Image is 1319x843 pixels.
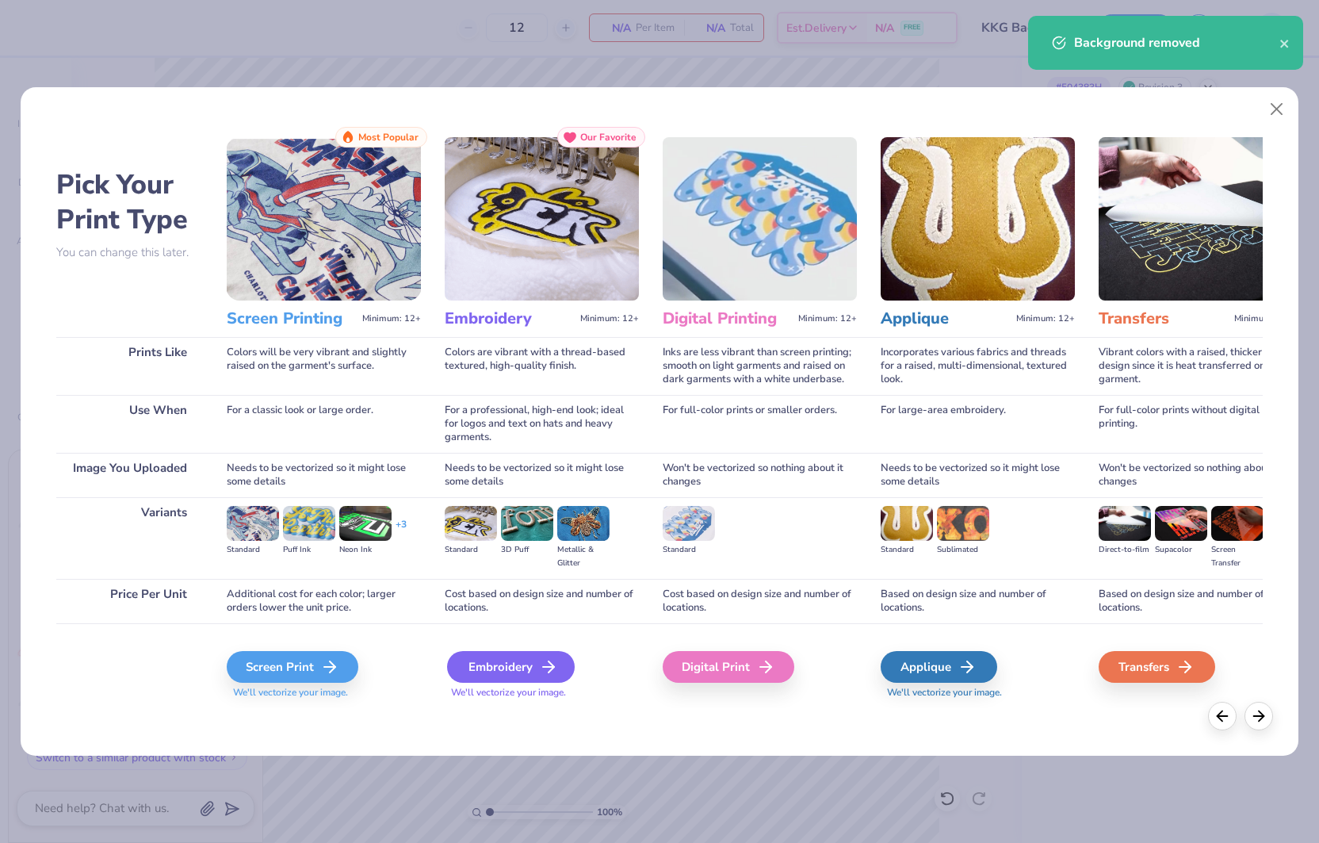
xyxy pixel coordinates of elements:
span: We'll vectorize your image. [881,686,1075,699]
div: Supacolor [1155,543,1207,557]
h2: Pick Your Print Type [56,167,203,237]
img: Supacolor [1155,506,1207,541]
button: close [1279,33,1290,52]
div: Cost based on design size and number of locations. [445,579,639,623]
div: Based on design size and number of locations. [881,579,1075,623]
img: Standard [663,506,715,541]
span: We'll vectorize your image. [445,686,639,699]
div: Standard [227,543,279,557]
span: Our Favorite [580,132,637,143]
p: You can change this later. [56,246,203,259]
span: Minimum: 12+ [580,313,639,324]
div: For full-color prints or smaller orders. [663,395,857,453]
div: For a professional, high-end look; ideal for logos and text on hats and heavy garments. [445,395,639,453]
div: Cost based on design size and number of locations. [663,579,857,623]
div: Background removed [1074,33,1279,52]
div: Use When [56,395,203,453]
div: Direct-to-film [1099,543,1151,557]
h3: Digital Printing [663,308,792,329]
img: Sublimated [937,506,989,541]
img: Standard [227,506,279,541]
div: Applique [881,651,997,683]
div: Embroidery [447,651,575,683]
div: Won't be vectorized so nothing about it changes [1099,453,1293,497]
span: Most Popular [358,132,419,143]
img: Standard [445,506,497,541]
div: Sublimated [937,543,989,557]
img: Digital Printing [663,137,857,301]
div: Screen Transfer [1211,543,1264,570]
img: Transfers [1099,137,1293,301]
div: Standard [881,543,933,557]
span: Minimum: 12+ [362,313,421,324]
img: Neon Ink [339,506,392,541]
div: Incorporates various fabrics and threads for a raised, multi-dimensional, textured look. [881,337,1075,395]
h3: Embroidery [445,308,574,329]
div: Prints Like [56,337,203,395]
h3: Applique [881,308,1010,329]
div: Needs to be vectorized so it might lose some details [881,453,1075,497]
div: Needs to be vectorized so it might lose some details [227,453,421,497]
div: 3D Puff [501,543,553,557]
span: Minimum: 12+ [798,313,857,324]
img: 3D Puff [501,506,553,541]
h3: Screen Printing [227,308,356,329]
button: Close [1262,94,1292,125]
div: Additional cost for each color; larger orders lower the unit price. [227,579,421,623]
div: Variants [56,497,203,579]
div: Needs to be vectorized so it might lose some details [445,453,639,497]
span: We'll vectorize your image. [227,686,421,699]
div: Won't be vectorized so nothing about it changes [663,453,857,497]
img: Direct-to-film [1099,506,1151,541]
div: Neon Ink [339,543,392,557]
div: Transfers [1099,651,1215,683]
div: Inks are less vibrant than screen printing; smooth on light garments and raised on dark garments ... [663,337,857,395]
div: Image You Uploaded [56,453,203,497]
span: Minimum: 12+ [1016,313,1075,324]
img: Puff Ink [283,506,335,541]
div: Colors will be very vibrant and slightly raised on the garment's surface. [227,337,421,395]
div: Digital Print [663,651,794,683]
img: Applique [881,137,1075,301]
div: For full-color prints without digital printing. [1099,395,1293,453]
div: Puff Ink [283,543,335,557]
h3: Transfers [1099,308,1228,329]
img: Metallic & Glitter [557,506,610,541]
div: Vibrant colors with a raised, thicker design since it is heat transferred on the garment. [1099,337,1293,395]
img: Screen Printing [227,137,421,301]
div: Standard [445,543,497,557]
div: Price Per Unit [56,579,203,623]
div: Screen Print [227,651,358,683]
div: + 3 [396,518,407,545]
div: Based on design size and number of locations. [1099,579,1293,623]
div: For a classic look or large order. [227,395,421,453]
img: Screen Transfer [1211,506,1264,541]
div: Metallic & Glitter [557,543,610,570]
div: Colors are vibrant with a thread-based textured, high-quality finish. [445,337,639,395]
span: Minimum: 12+ [1234,313,1293,324]
img: Standard [881,506,933,541]
div: Standard [663,543,715,557]
div: For large-area embroidery. [881,395,1075,453]
img: Embroidery [445,137,639,301]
